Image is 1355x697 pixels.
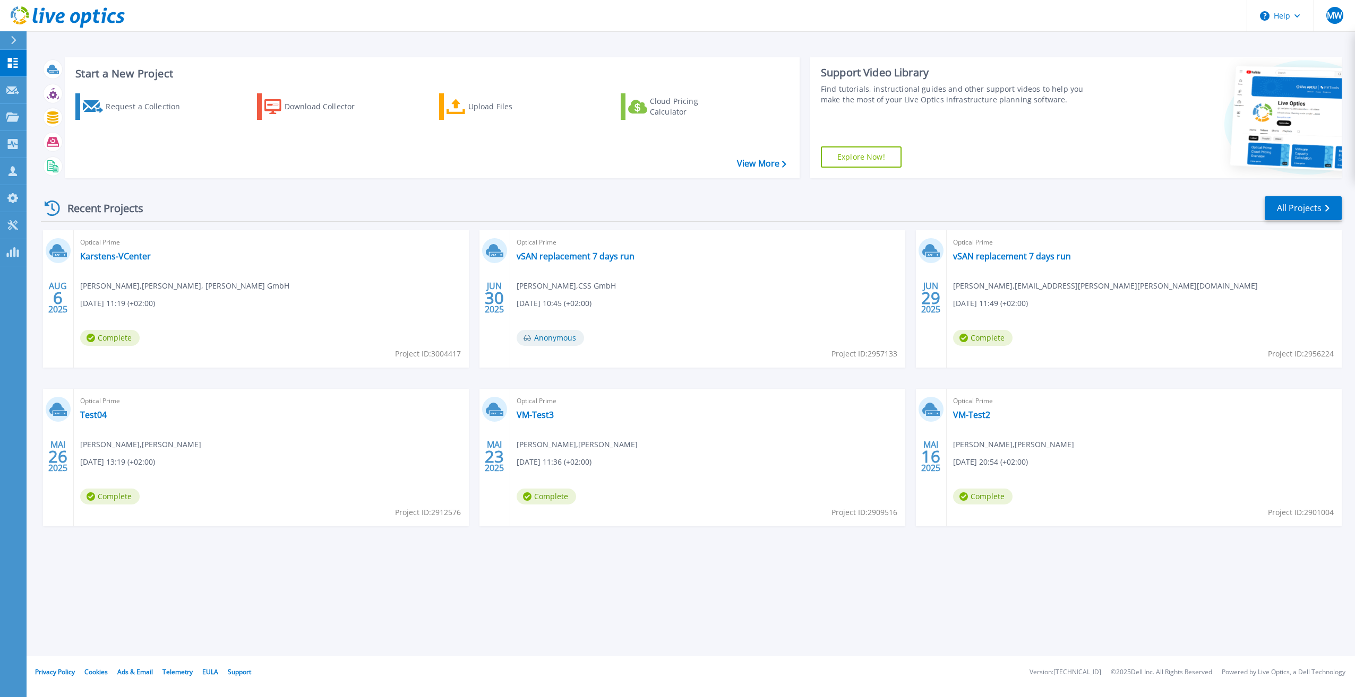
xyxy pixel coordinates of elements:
[48,437,68,476] div: MAI 2025
[1222,669,1345,676] li: Powered by Live Optics, a Dell Technology
[953,439,1074,450] span: [PERSON_NAME] , [PERSON_NAME]
[285,96,370,117] div: Download Collector
[257,93,375,120] a: Download Collector
[831,507,897,518] span: Project ID: 2909516
[228,667,251,676] a: Support
[953,410,990,420] a: VM-Test2
[517,237,899,248] span: Optical Prime
[80,251,151,262] a: Karstens-VCenter
[921,278,941,317] div: JUN 2025
[41,195,158,221] div: Recent Projects
[1327,11,1342,20] span: MW
[953,251,1071,262] a: vSAN replacement 7 days run
[517,489,576,504] span: Complete
[650,96,735,117] div: Cloud Pricing Calculator
[1268,348,1334,360] span: Project ID: 2956224
[1268,507,1334,518] span: Project ID: 2901004
[517,298,591,309] span: [DATE] 10:45 (+02:00)
[80,395,462,407] span: Optical Prime
[484,437,504,476] div: MAI 2025
[485,452,504,461] span: 23
[117,667,153,676] a: Ads & Email
[1265,196,1342,220] a: All Projects
[80,330,140,346] span: Complete
[35,667,75,676] a: Privacy Policy
[821,66,1095,80] div: Support Video Library
[953,237,1335,248] span: Optical Prime
[80,298,155,309] span: [DATE] 11:19 (+02:00)
[84,667,108,676] a: Cookies
[517,280,616,292] span: [PERSON_NAME] , CSS GmbH
[80,456,155,468] span: [DATE] 13:19 (+02:00)
[53,293,63,302] span: 6
[517,395,899,407] span: Optical Prime
[1111,669,1212,676] li: © 2025 Dell Inc. All Rights Reserved
[921,452,940,461] span: 16
[439,93,558,120] a: Upload Files
[921,437,941,476] div: MAI 2025
[953,395,1335,407] span: Optical Prime
[395,507,461,518] span: Project ID: 2912576
[468,96,553,117] div: Upload Files
[48,278,68,317] div: AUG 2025
[80,439,201,450] span: [PERSON_NAME] , [PERSON_NAME]
[953,298,1028,309] span: [DATE] 11:49 (+02:00)
[517,330,584,346] span: Anonymous
[484,278,504,317] div: JUN 2025
[80,280,289,292] span: [PERSON_NAME] , [PERSON_NAME], [PERSON_NAME] GmbH
[517,439,638,450] span: [PERSON_NAME] , [PERSON_NAME]
[953,280,1258,292] span: [PERSON_NAME] , [EMAIL_ADDRESS][PERSON_NAME][PERSON_NAME][DOMAIN_NAME]
[821,84,1095,105] div: Find tutorials, instructional guides and other support videos to help you make the most of your L...
[517,251,634,262] a: vSAN replacement 7 days run
[75,68,786,80] h3: Start a New Project
[162,667,193,676] a: Telemetry
[106,96,191,117] div: Request a Collection
[517,456,591,468] span: [DATE] 11:36 (+02:00)
[621,93,739,120] a: Cloud Pricing Calculator
[737,159,786,169] a: View More
[517,410,554,420] a: VM-Test3
[953,456,1028,468] span: [DATE] 20:54 (+02:00)
[202,667,218,676] a: EULA
[831,348,897,360] span: Project ID: 2957133
[821,146,902,168] a: Explore Now!
[48,452,67,461] span: 26
[485,293,504,302] span: 30
[953,489,1013,504] span: Complete
[1030,669,1101,676] li: Version: [TECHNICAL_ID]
[80,410,107,420] a: Test04
[395,348,461,360] span: Project ID: 3004417
[921,293,940,302] span: 29
[75,93,194,120] a: Request a Collection
[80,489,140,504] span: Complete
[80,237,462,248] span: Optical Prime
[953,330,1013,346] span: Complete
